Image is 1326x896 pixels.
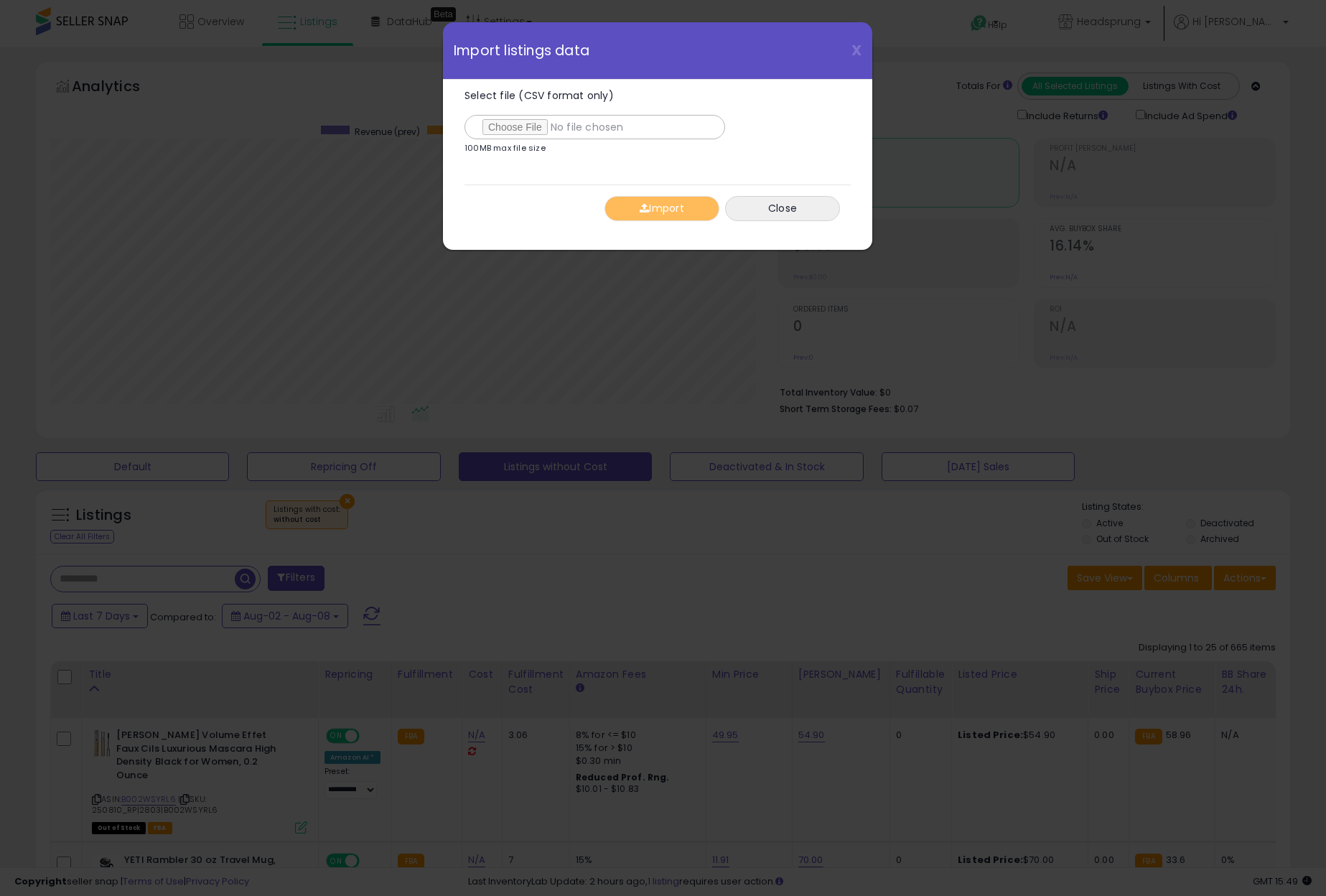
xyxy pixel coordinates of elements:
[454,44,589,57] span: Import listings data
[851,40,862,60] span: X
[604,196,719,221] button: Import
[725,196,840,221] button: Close
[464,88,614,103] span: Select file (CSV format only)
[464,144,546,152] p: 100MB max file size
